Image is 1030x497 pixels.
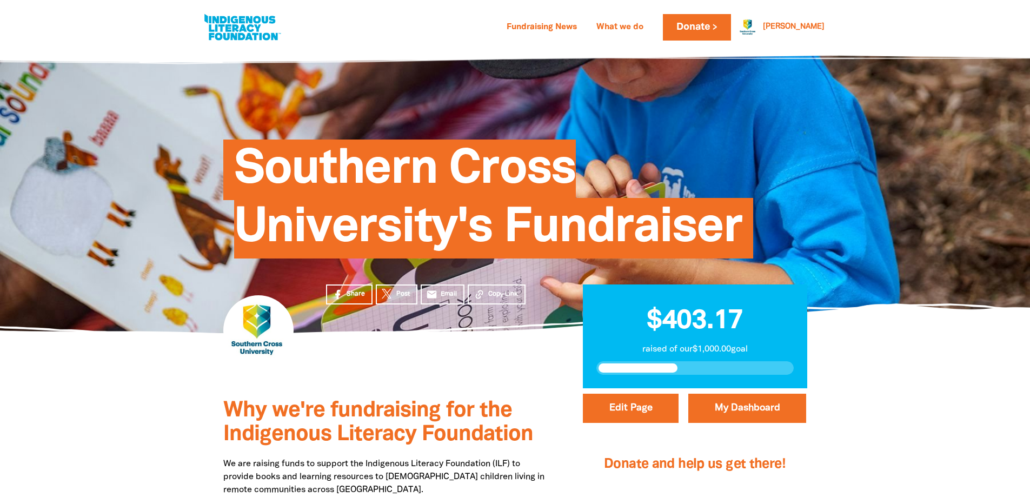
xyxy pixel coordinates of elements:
span: Why we're fundraising for the Indigenous Literacy Foundation [223,401,533,445]
a: My Dashboard [688,394,806,423]
a: Fundraising News [500,19,583,36]
a: Share [326,284,373,304]
a: Donate [663,14,731,41]
span: Share [347,289,365,299]
a: Post [376,284,417,304]
button: Edit Page [583,394,679,423]
a: emailEmail [421,284,465,304]
a: What we do [590,19,650,36]
p: raised of our $1,000.00 goal [596,343,794,356]
span: Post [396,289,410,299]
h2: Donate and help us get there! [596,443,793,486]
span: Email [441,289,457,299]
span: $403.17 [647,309,743,334]
button: Copy Link [468,284,526,304]
span: Copy Link [488,289,518,299]
i: email [426,289,437,300]
span: Southern Cross University's Fundraiser [234,148,742,259]
a: [PERSON_NAME] [763,23,825,31]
